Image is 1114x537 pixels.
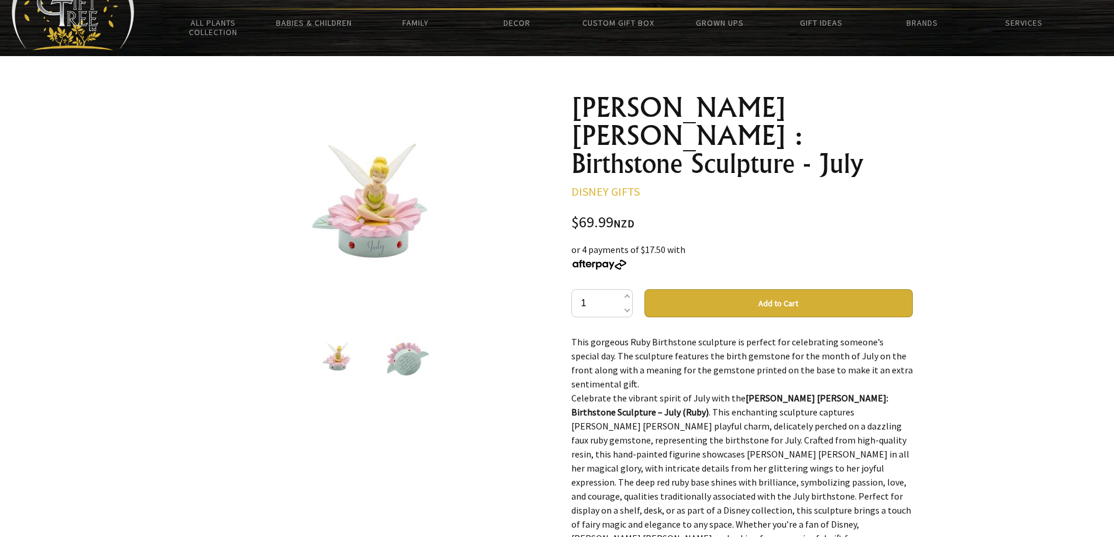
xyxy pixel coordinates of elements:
[385,336,430,380] img: Tinker Bell : Birthstone Sculpture - July
[770,11,871,35] a: Gift Ideas
[872,11,973,35] a: Brands
[163,11,264,44] a: All Plants Collection
[281,116,464,299] img: Tinker Bell : Birthstone Sculpture - July
[669,11,770,35] a: Grown Ups
[571,184,640,199] a: DISNEY GIFTS
[571,93,913,178] h1: [PERSON_NAME] [PERSON_NAME] : Birthstone Sculpture - July
[264,11,365,35] a: Babies & Children
[571,242,913,271] div: or 4 payments of $17.50 with
[568,11,669,35] a: Custom Gift Box
[613,217,634,230] span: NZD
[571,215,913,231] div: $69.99
[571,259,627,270] img: Afterpay
[365,11,466,35] a: Family
[315,336,360,380] img: Tinker Bell : Birthstone Sculpture - July
[466,11,567,35] a: Decor
[973,11,1074,35] a: Services
[644,289,913,317] button: Add to Cart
